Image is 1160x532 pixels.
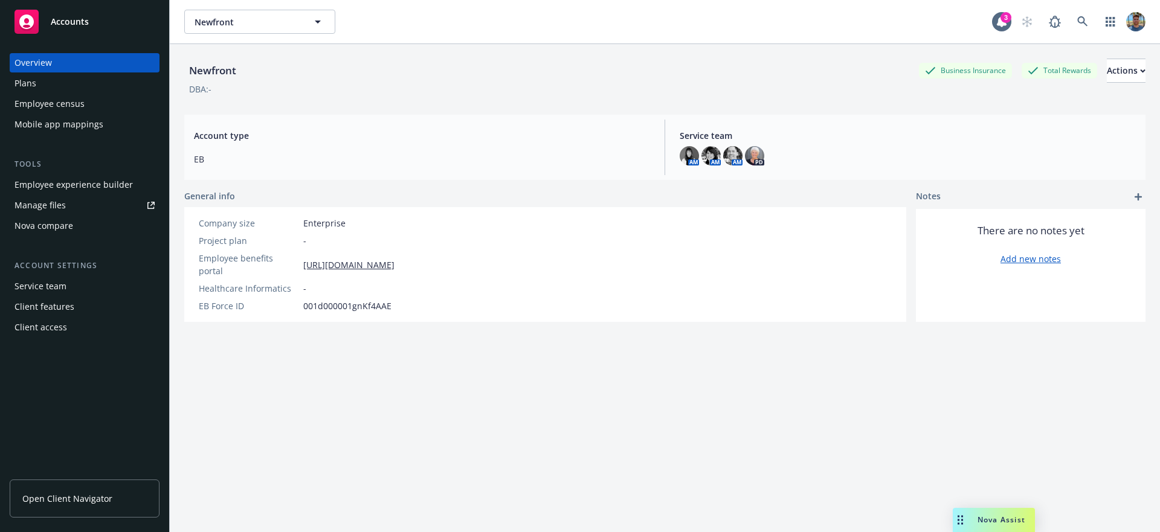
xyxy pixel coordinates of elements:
span: Enterprise [303,217,346,229]
div: Drag to move [953,508,968,532]
div: Actions [1107,59,1145,82]
img: photo [680,146,699,165]
a: [URL][DOMAIN_NAME] [303,258,395,271]
div: Project plan [199,234,298,247]
div: 3 [1000,12,1011,23]
div: Employee experience builder [14,175,133,194]
a: Employee census [10,94,159,114]
a: Switch app [1098,10,1123,34]
div: Account settings [10,260,159,272]
a: Plans [10,74,159,93]
span: Service team [680,129,1136,142]
img: photo [723,146,743,165]
div: Total Rewards [1022,63,1097,78]
span: - [303,282,306,295]
span: - [303,234,306,247]
div: Client features [14,297,74,316]
div: Newfront [184,63,241,79]
a: Start snowing [1015,10,1039,34]
div: Healthcare Informatics [199,282,298,295]
a: Manage files [10,196,159,215]
a: Service team [10,277,159,296]
a: Accounts [10,5,159,39]
span: Nova Assist [978,514,1025,525]
a: Search [1071,10,1095,34]
img: photo [701,146,721,165]
div: Client access [14,318,67,337]
div: Business Insurance [919,63,1012,78]
span: EB [194,153,650,165]
span: Newfront [195,16,299,28]
div: Employee benefits portal [199,252,298,277]
span: General info [184,190,235,202]
a: Employee experience builder [10,175,159,194]
div: Plans [14,74,36,93]
img: photo [1126,12,1145,31]
div: Tools [10,158,159,170]
a: Add new notes [1000,252,1061,265]
a: add [1131,190,1145,204]
span: 001d000001gnKf4AAE [303,300,391,312]
div: Service team [14,277,66,296]
span: Accounts [51,17,89,27]
a: Client access [10,318,159,337]
a: Client features [10,297,159,316]
a: Mobile app mappings [10,115,159,134]
div: Nova compare [14,216,73,236]
div: Manage files [14,196,66,215]
span: Open Client Navigator [22,492,112,505]
a: Report a Bug [1043,10,1067,34]
span: Account type [194,129,650,142]
button: Nova Assist [953,508,1035,532]
button: Actions [1107,59,1145,83]
div: Overview [14,53,52,72]
a: Nova compare [10,216,159,236]
span: There are no notes yet [978,223,1084,238]
div: Company size [199,217,298,229]
img: photo [745,146,764,165]
div: Employee census [14,94,85,114]
button: Newfront [184,10,335,34]
a: Overview [10,53,159,72]
div: DBA: - [189,83,211,95]
div: Mobile app mappings [14,115,103,134]
div: EB Force ID [199,300,298,312]
span: Notes [916,190,941,204]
